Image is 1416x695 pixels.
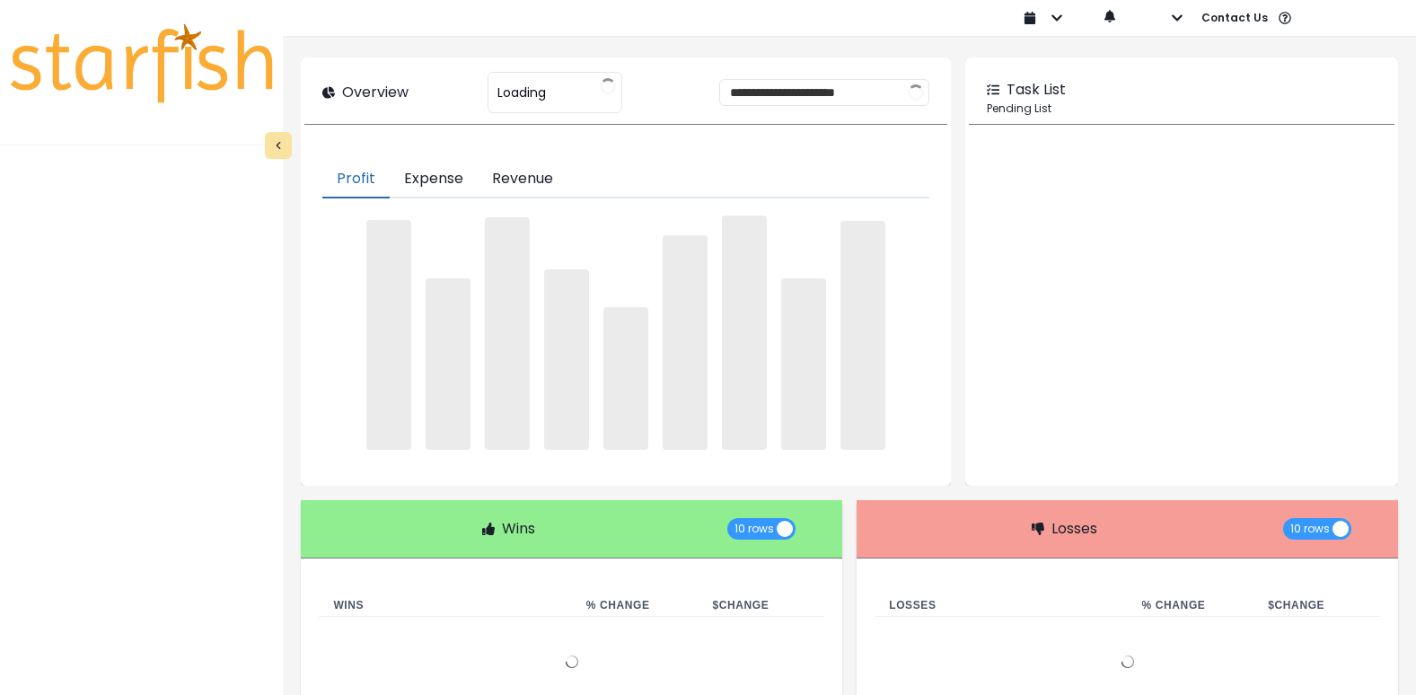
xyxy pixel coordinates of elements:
span: 10 rows [1290,518,1330,540]
p: Overview [342,82,409,103]
th: Wins [319,594,571,617]
p: Pending List [987,101,1376,117]
span: ‌ [603,307,648,450]
span: ‌ [485,217,530,451]
th: $ Change [699,594,825,617]
span: ‌ [840,221,885,450]
span: ‌ [426,278,471,450]
span: ‌ [366,220,411,450]
span: 10 rows [734,518,774,540]
button: Revenue [478,161,567,198]
th: $ Change [1253,594,1380,617]
p: Wins [502,518,535,540]
span: ‌ [544,269,589,450]
th: % Change [572,594,699,617]
th: Losses [875,594,1127,617]
th: % Change [1128,594,1254,617]
span: ‌ [663,235,708,450]
button: Expense [390,161,478,198]
p: Losses [1051,518,1097,540]
span: ‌ [722,216,767,450]
span: ‌ [781,278,826,450]
span: Loading [497,74,546,111]
p: Task List [1007,79,1066,101]
button: Profit [322,161,390,198]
